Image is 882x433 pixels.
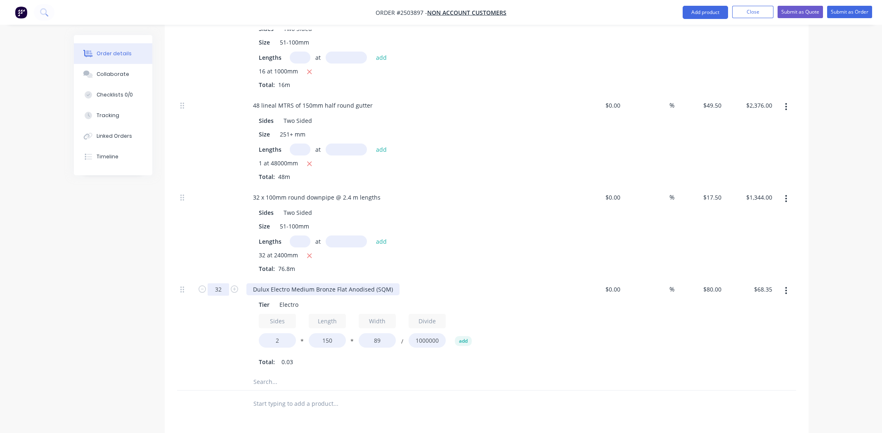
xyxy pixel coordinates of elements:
[277,220,312,232] div: 51-100mm
[97,71,129,78] div: Collaborate
[255,207,277,219] div: Sides
[246,99,379,111] div: 48 lineal MTRS of 150mm half round gutter
[683,6,728,19] button: Add product
[253,374,418,390] input: Search...
[255,128,273,140] div: Size
[669,285,674,294] span: %
[315,53,321,62] span: at
[97,132,132,140] div: Linked Orders
[97,153,118,160] div: Timeline
[74,85,152,105] button: Checklists 0/0
[669,193,674,202] span: %
[97,91,133,99] div: Checklists 0/0
[255,36,273,48] div: Size
[259,67,298,77] span: 16 at 1000mm
[246,191,387,203] div: 32 x 100mm round downpipe @ 2.4 m lengths
[281,358,293,366] span: 0.03
[455,336,472,346] button: add
[255,115,277,127] div: Sides
[778,6,823,18] button: Submit as Quote
[255,299,273,311] div: Tier
[315,237,321,246] span: at
[74,43,152,64] button: Order details
[15,6,27,19] img: Factory
[74,105,152,126] button: Tracking
[74,146,152,167] button: Timeline
[275,265,298,273] span: 76.8m
[376,9,427,16] span: Order #2503897 -
[359,333,396,348] input: Value
[259,265,275,273] span: Total:
[427,9,506,16] a: Non account customers
[827,6,872,18] button: Submit as Order
[359,314,396,328] input: Label
[259,237,281,246] span: Lengths
[315,145,321,154] span: at
[409,333,446,348] input: Value
[97,50,132,57] div: Order details
[259,53,281,62] span: Lengths
[259,81,275,89] span: Total:
[275,173,293,181] span: 48m
[277,36,312,48] div: 51-100mm
[276,299,302,311] div: Electro
[398,340,406,346] button: /
[277,128,309,140] div: 251+ mm
[259,251,298,261] span: 32 at 2400mm
[372,144,391,155] button: add
[74,64,152,85] button: Collaborate
[372,52,391,63] button: add
[309,314,346,328] input: Label
[74,126,152,146] button: Linked Orders
[246,283,400,295] div: Dulux Electro Medium Bronze Flat Anodised (SQM)
[259,159,298,169] span: 1 at 48000mm
[309,333,346,348] input: Value
[280,115,315,127] div: Two Sided
[259,358,275,366] span: Total:
[259,314,296,328] input: Label
[259,333,296,348] input: Value
[372,235,391,247] button: add
[97,112,119,119] div: Tracking
[275,81,293,89] span: 16m
[669,101,674,110] span: %
[253,395,418,412] input: Start typing to add a product...
[259,173,275,181] span: Total:
[280,207,315,219] div: Two Sided
[259,145,281,154] span: Lengths
[255,220,273,232] div: Size
[732,6,773,18] button: Close
[409,314,446,328] input: Label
